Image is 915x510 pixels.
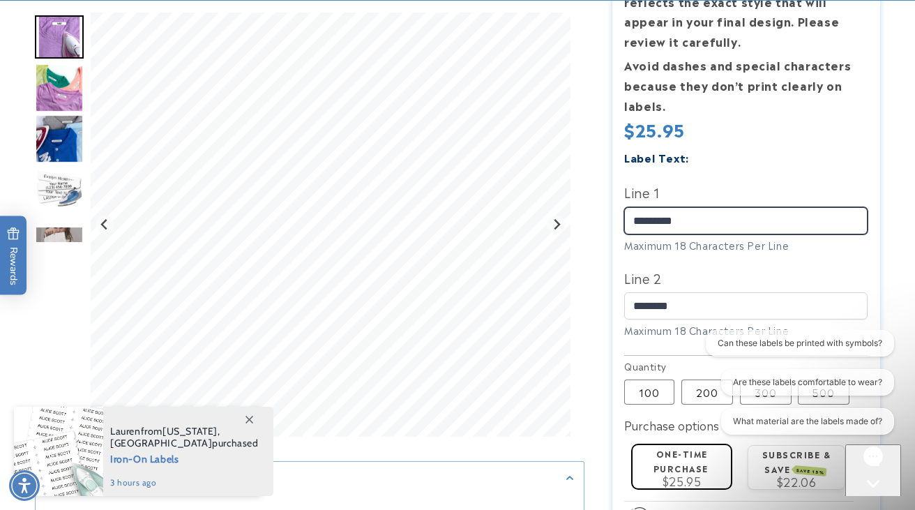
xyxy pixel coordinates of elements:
[653,447,709,474] label: One-time purchase
[762,448,831,475] label: Subscribe & save
[663,472,702,489] span: $25.95
[35,13,84,61] div: Go to slide 1
[162,425,218,437] span: [US_STATE]
[624,323,868,338] div: Maximum 18 Characters Per Line
[35,165,84,214] img: Iron-on name labels with an iron
[624,238,868,253] div: Maximum 18 Characters Per Line
[110,449,259,467] span: Iron-On Labels
[35,216,84,265] div: Go to slide 5
[547,216,566,234] button: Next slide
[624,359,667,373] legend: Quantity
[35,63,84,112] div: Go to slide 2
[624,57,851,114] strong: Avoid dashes and special characters because they don’t print clearly on labels.
[96,216,114,234] button: Go to last slide
[110,477,259,489] span: 3 hours ago
[624,181,868,203] label: Line 1
[794,465,827,477] span: SAVE 15%
[35,63,84,112] img: Iron on name tags ironed to a t-shirt
[7,227,20,285] span: Rewards
[624,117,685,142] span: $25.95
[845,444,901,496] iframe: Gorgias live chat messenger
[110,426,259,449] span: from , purchased
[777,473,817,490] span: $22.06
[624,417,719,433] label: Purchase options
[35,114,84,163] div: Go to slide 3
[624,149,689,165] label: Label Text:
[681,380,733,405] label: 200
[624,380,674,405] label: 100
[110,437,212,449] span: [GEOGRAPHIC_DATA]
[110,425,141,437] span: Lauren
[35,165,84,214] div: Go to slide 4
[35,226,84,255] img: null
[35,15,84,59] img: Iron on name label being ironed to shirt
[9,470,40,501] div: Accessibility Menu
[686,330,901,447] iframe: Gorgias live chat conversation starters
[36,462,584,493] summary: Description
[624,267,868,289] label: Line 2
[35,114,84,163] img: Iron on name labels ironed to shirt collar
